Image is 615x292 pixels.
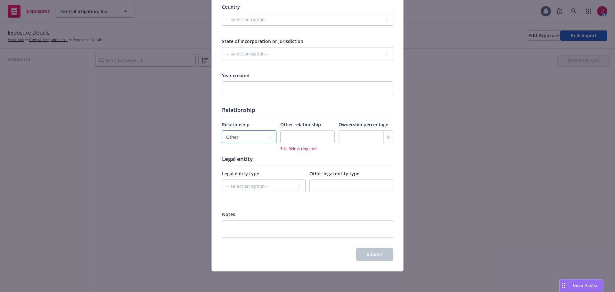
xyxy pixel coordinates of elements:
span: Other relationship [280,121,321,128]
span: % [386,134,390,140]
div: Drag to move [560,279,568,292]
span: Country [222,4,240,10]
span: Legal entity type [222,171,259,177]
span: Nova Assist [573,283,598,288]
span: Notes [222,211,235,217]
span: Ownership percentage [339,121,388,128]
span: Submit [367,251,382,257]
span: Relationship [222,121,250,128]
span: This field is required [280,146,335,151]
button: Submit [356,248,393,261]
span: Other legal entity type [309,171,359,177]
span: Year created [222,72,250,79]
span: State of incorporation or jurisdiction [222,38,303,44]
h1: Legal entity [222,155,393,162]
h1: Relationship [222,106,393,113]
button: Nova Assist [559,279,603,292]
